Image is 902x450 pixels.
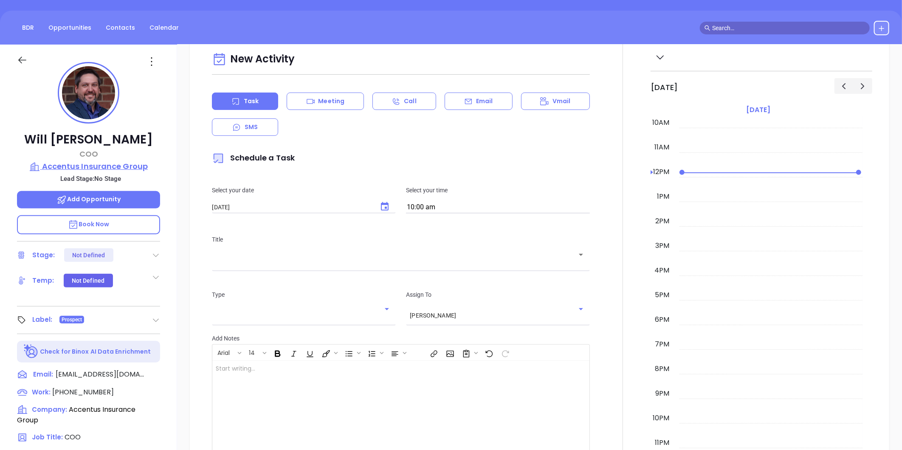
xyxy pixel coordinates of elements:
[40,347,151,356] p: Check for Binox AI Data Enrichment
[651,413,671,423] div: 10pm
[655,191,671,202] div: 1pm
[32,313,53,326] div: Label:
[32,433,63,442] span: Job Title:
[318,346,340,360] span: Fill color or set the text color
[245,346,261,360] button: 14
[245,123,258,132] p: SMS
[406,186,590,195] p: Select your time
[21,173,160,184] p: Lead Stage: No Stage
[17,148,160,160] p: COO
[552,97,571,106] p: Vmail
[575,303,587,315] button: Open
[442,346,457,360] span: Insert Image
[17,21,39,35] a: BDR
[386,346,409,360] span: Align
[653,364,671,374] div: 8pm
[285,346,301,360] span: Italic
[244,346,268,360] span: Font size
[101,21,140,35] a: Contacts
[212,186,396,195] p: Select your date
[426,346,441,360] span: Insert link
[17,132,160,147] p: Will [PERSON_NAME]
[318,97,344,106] p: Meeting
[72,274,104,287] div: Not Defined
[24,344,39,359] img: Ai-Enrich-DaqCidB-.svg
[213,349,234,354] span: Arial
[341,346,363,360] span: Insert Unordered List
[653,438,671,448] div: 11pm
[653,290,671,300] div: 5pm
[404,97,416,106] p: Call
[212,49,590,70] div: New Activity
[575,249,587,261] button: Open
[497,346,512,360] span: Redo
[834,78,854,94] button: Previous day
[654,216,671,226] div: 2pm
[269,346,285,360] span: Bold
[62,315,82,324] span: Prospect
[56,195,121,203] span: Add Opportunity
[476,97,493,106] p: Email
[212,334,590,343] p: Add Notes
[68,220,110,228] span: Book Now
[213,346,243,360] span: Font family
[17,405,135,425] span: Accentus Insurance Group
[33,369,53,380] span: Email:
[43,21,96,35] a: Opportunities
[364,346,386,360] span: Insert Ordered List
[653,315,671,325] div: 6pm
[458,346,480,360] span: Surveys
[244,97,259,106] p: Task
[212,204,371,211] input: MM/DD/YYYY
[32,274,54,287] div: Temp:
[705,25,710,31] span: search
[72,248,105,262] div: Not Defined
[212,152,295,163] span: Schedule a Task
[32,388,51,397] span: Work :
[212,235,590,244] p: Title
[375,197,395,217] button: Choose date, selected date is Sep 19, 2025
[481,346,496,360] span: Undo
[213,346,236,360] button: Arial
[653,142,671,152] div: 11am
[65,432,81,442] span: COO
[651,167,671,177] div: 12pm
[32,249,55,262] div: Stage:
[32,405,67,414] span: Company:
[654,388,671,399] div: 9pm
[654,241,671,251] div: 3pm
[302,346,317,360] span: Underline
[406,290,590,299] p: Assign To
[712,23,865,33] input: Search…
[653,265,671,276] div: 4pm
[212,290,396,299] p: Type
[144,21,184,35] a: Calendar
[62,66,115,119] img: profile-user
[653,339,671,349] div: 7pm
[651,83,678,92] h2: [DATE]
[245,349,259,354] span: 14
[744,104,772,116] a: [DATE]
[651,118,671,128] div: 10am
[853,78,872,94] button: Next day
[56,369,145,380] span: [EMAIL_ADDRESS][DOMAIN_NAME]
[52,387,114,397] span: [PHONE_NUMBER]
[381,303,393,315] button: Open
[17,160,160,172] a: Accentus Insurance Group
